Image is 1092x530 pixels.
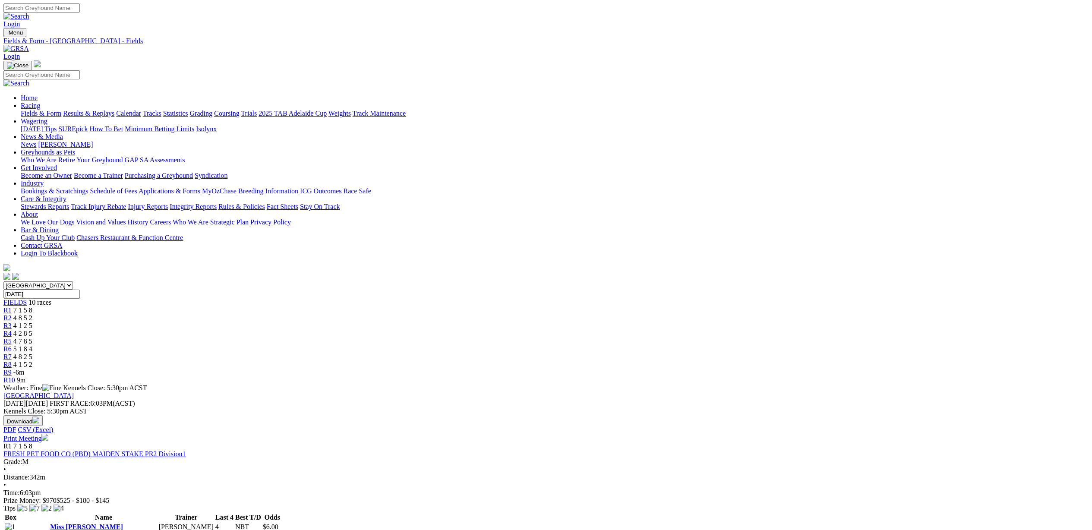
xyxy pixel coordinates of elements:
[21,141,1089,148] div: News & Media
[3,353,12,360] a: R7
[21,148,75,156] a: Greyhounds as Pets
[21,234,1089,242] div: Bar & Dining
[3,473,1089,481] div: 342m
[29,505,40,512] img: 7
[63,384,147,391] span: Kennels Close: 5:30pm ACST
[3,426,1089,434] div: Download
[21,187,88,195] a: Bookings & Scratchings
[13,330,32,337] span: 4 2 8 5
[170,203,217,210] a: Integrity Reports
[3,264,10,271] img: logo-grsa-white.png
[74,172,123,179] a: Become a Trainer
[3,489,20,496] span: Time:
[3,345,12,353] a: R6
[21,141,36,148] a: News
[13,306,32,314] span: 7 1 5 8
[3,497,1089,505] div: Prize Money: $970
[127,218,148,226] a: History
[13,322,32,329] span: 4 1 2 5
[5,514,16,521] span: Box
[3,45,29,53] img: GRSA
[125,125,194,132] a: Minimum Betting Limits
[21,110,1089,117] div: Racing
[58,125,88,132] a: SUREpick
[90,125,123,132] a: How To Bet
[41,434,48,441] img: printer.svg
[300,187,341,195] a: ICG Outcomes
[343,187,371,195] a: Race Safe
[173,218,208,226] a: Who We Are
[50,513,157,522] th: Name
[21,211,38,218] a: About
[3,442,12,450] span: R1
[3,3,80,13] input: Search
[21,203,69,210] a: Stewards Reports
[218,203,265,210] a: Rules & Policies
[3,290,80,299] input: Select date
[63,110,114,117] a: Results & Replays
[13,442,32,450] span: 7 1 5 8
[34,60,41,67] img: logo-grsa-white.png
[17,505,28,512] img: 5
[13,314,32,322] span: 4 8 5 2
[215,513,234,522] th: Last 4
[13,369,25,376] span: -6m
[3,426,16,433] a: PDF
[3,392,74,399] a: [GEOGRAPHIC_DATA]
[3,489,1089,497] div: 6:03pm
[3,369,12,376] a: R9
[328,110,351,117] a: Weights
[3,450,186,457] a: FRESH PET FOOD CO (PBD) MAIDEN STAKE PR2 Division1
[41,505,52,512] img: 2
[3,473,29,481] span: Distance:
[21,164,57,171] a: Get Involved
[125,156,185,164] a: GAP SA Assessments
[13,361,32,368] span: 4 1 5 2
[353,110,406,117] a: Track Maintenance
[21,102,40,109] a: Racing
[21,156,57,164] a: Who We Are
[21,94,38,101] a: Home
[38,141,93,148] a: [PERSON_NAME]
[3,361,12,368] a: R8
[3,338,12,345] span: R5
[3,299,27,306] span: FIELDS
[90,187,137,195] a: Schedule of Fees
[21,172,72,179] a: Become an Owner
[21,133,63,140] a: News & Media
[13,345,32,353] span: 5 1 8 4
[21,180,44,187] a: Industry
[21,195,66,202] a: Care & Integrity
[58,156,123,164] a: Retire Your Greyhound
[21,117,47,125] a: Wagering
[3,384,63,391] span: Weather: Fine
[3,37,1089,45] div: Fields & Form - [GEOGRAPHIC_DATA] - Fields
[3,400,26,407] span: [DATE]
[21,234,75,241] a: Cash Up Your Club
[3,20,20,28] a: Login
[259,110,327,117] a: 2025 TAB Adelaide Cup
[163,110,188,117] a: Statistics
[21,226,59,233] a: Bar & Dining
[150,218,171,226] a: Careers
[139,187,200,195] a: Applications & Forms
[3,322,12,329] a: R3
[238,187,298,195] a: Breeding Information
[17,376,25,384] span: 9m
[3,466,6,473] span: •
[250,218,291,226] a: Privacy Policy
[125,172,193,179] a: Purchasing a Greyhound
[28,299,51,306] span: 10 races
[3,330,12,337] a: R4
[3,61,32,70] button: Toggle navigation
[13,338,32,345] span: 4 7 8 5
[3,481,6,489] span: •
[21,203,1089,211] div: Care & Integrity
[42,384,61,392] img: Fine
[3,306,12,314] a: R1
[116,110,141,117] a: Calendar
[3,70,80,79] input: Search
